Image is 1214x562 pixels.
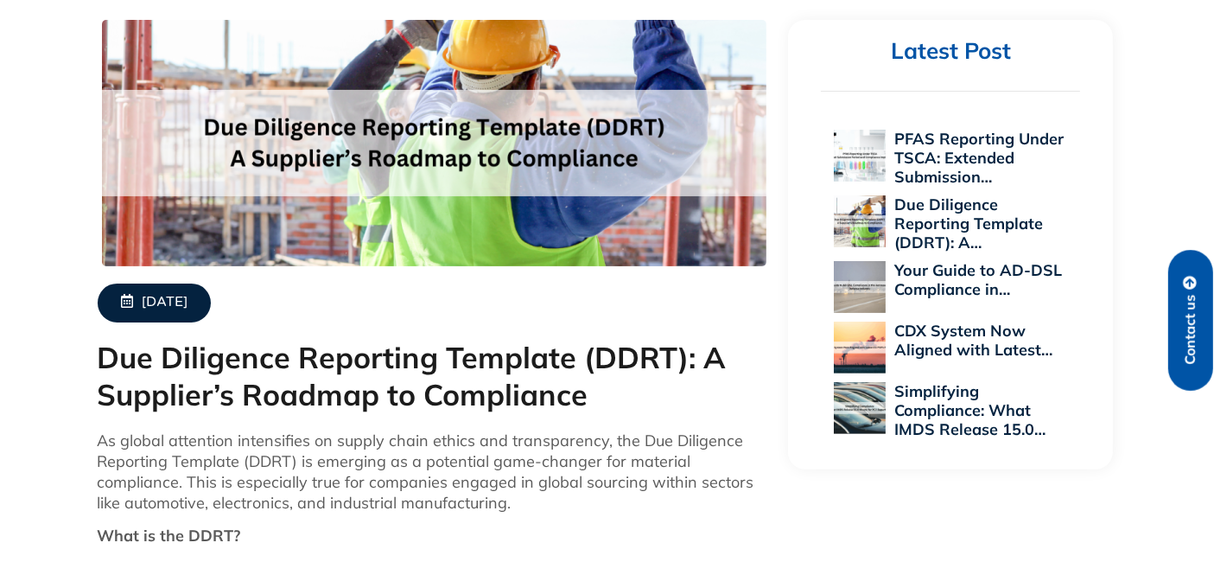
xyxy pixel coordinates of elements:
img: CDX System Now Aligned with Latest EU POPs Rules [834,322,886,374]
strong: What is the DDRT? [98,526,241,546]
span: [DATE] [143,294,188,312]
img: Your Guide to AD-DSL Compliance in the Aerospace and Defense Industry [834,261,886,313]
a: Your Guide to AD-DSL Compliance in… [894,260,1062,299]
img: PFAS Reporting Under TSCA: Extended Submission Period and Compliance Implications [834,130,886,182]
a: CDX System Now Aligned with Latest… [894,321,1052,360]
p: As global attention intensifies on supply chain ethics and transparency, the Due Diligence Report... [98,431,772,514]
a: Simplifying Compliance: What IMDS Release 15.0… [894,381,1046,439]
a: Contact us [1168,250,1213,391]
h2: Latest Post [821,37,1080,66]
img: Due Diligence Reporting Template (DDRT): A Supplier’s Roadmap to Compliance [834,195,886,247]
a: [DATE] [98,284,211,323]
a: PFAS Reporting Under TSCA: Extended Submission… [894,129,1064,187]
span: Contact us [1183,295,1198,365]
a: Due Diligence Reporting Template (DDRT): A… [894,195,1043,252]
img: Due Diligence Reporting Template (DDRT)_ A Supplier’s Roadmap to Compliance [102,20,766,266]
img: Simplifying Compliance: What IMDS Release 15.0 Means for PCF Reporting [834,382,886,434]
h1: Due Diligence Reporting Template (DDRT): A Supplier’s Roadmap to Compliance [98,340,772,413]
